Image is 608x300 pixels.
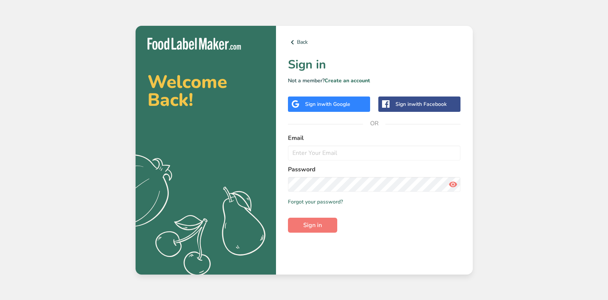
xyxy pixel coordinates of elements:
[148,73,264,109] h2: Welcome Back!
[288,38,461,47] a: Back
[363,112,385,135] span: OR
[305,100,350,108] div: Sign in
[288,134,461,143] label: Email
[288,198,343,206] a: Forgot your password?
[395,100,447,108] div: Sign in
[288,56,461,74] h1: Sign in
[288,165,461,174] label: Password
[303,221,322,230] span: Sign in
[148,38,241,50] img: Food Label Maker
[288,146,461,160] input: Enter Your Email
[325,77,370,84] a: Create an account
[288,218,337,233] button: Sign in
[321,101,350,108] span: with Google
[412,101,447,108] span: with Facebook
[288,77,461,85] p: Not a member?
